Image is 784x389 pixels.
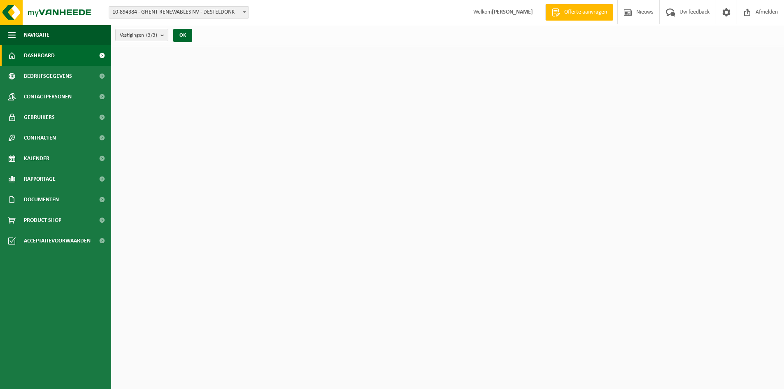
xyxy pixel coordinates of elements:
button: OK [173,29,192,42]
span: Offerte aanvragen [562,8,609,16]
span: Contracten [24,128,56,148]
span: Bedrijfsgegevens [24,66,72,86]
span: 10-894384 - GHENT RENEWABLES NV - DESTELDONK [109,7,249,18]
span: Vestigingen [120,29,157,42]
strong: [PERSON_NAME] [492,9,533,15]
span: Contactpersonen [24,86,72,107]
span: 10-894384 - GHENT RENEWABLES NV - DESTELDONK [109,6,249,19]
span: Dashboard [24,45,55,66]
a: Offerte aanvragen [545,4,613,21]
span: Gebruikers [24,107,55,128]
span: Acceptatievoorwaarden [24,231,91,251]
span: Rapportage [24,169,56,189]
span: Documenten [24,189,59,210]
button: Vestigingen(3/3) [115,29,168,41]
span: Product Shop [24,210,61,231]
span: Navigatie [24,25,49,45]
count: (3/3) [146,33,157,38]
span: Kalender [24,148,49,169]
